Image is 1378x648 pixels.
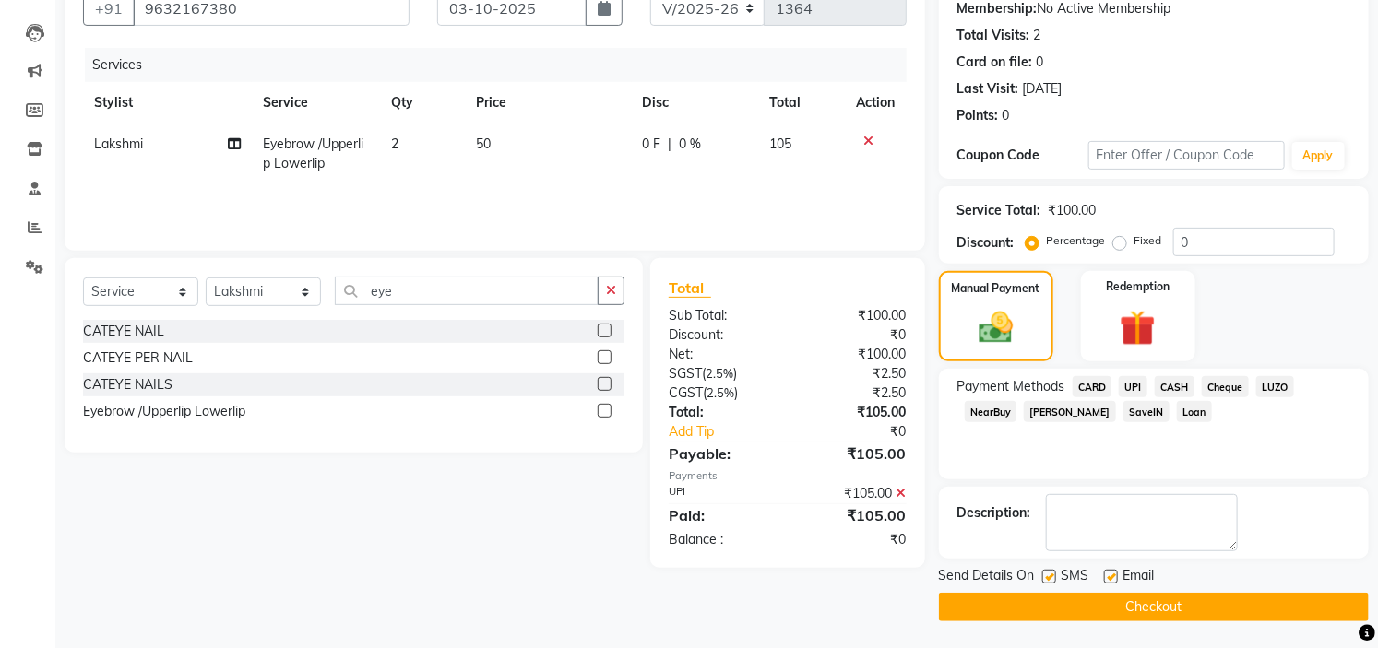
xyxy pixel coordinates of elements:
[810,422,921,442] div: ₹0
[655,345,788,364] div: Net:
[655,442,788,465] div: Payable:
[788,383,921,403] div: ₹2.50
[83,322,164,341] div: CATEYE NAIL
[669,365,702,382] span: SGST
[669,135,672,154] span: |
[655,530,788,549] div: Balance :
[1088,141,1285,170] input: Enter Offer / Coupon Code
[680,135,702,154] span: 0 %
[380,82,466,124] th: Qty
[1049,201,1097,220] div: ₹100.00
[83,348,193,368] div: CATEYE PER NAIL
[83,402,245,421] div: Eyebrow /Upperlip Lowerlip
[1003,106,1010,125] div: 0
[85,48,921,82] div: Services
[466,82,632,124] th: Price
[957,201,1041,220] div: Service Total:
[770,135,792,152] span: 105
[939,593,1369,621] button: Checkout
[1155,376,1194,397] span: CASH
[1047,232,1106,249] label: Percentage
[669,278,711,298] span: Total
[263,135,363,171] span: Eyebrow /Upperlip Lowerlip
[655,364,788,383] div: ( )
[957,53,1033,72] div: Card on file:
[669,468,907,484] div: Payments
[707,385,734,400] span: 2.5%
[939,566,1035,589] span: Send Details On
[788,484,921,503] div: ₹105.00
[94,135,143,152] span: Lakshmi
[788,345,921,364] div: ₹100.00
[1023,79,1063,99] div: [DATE]
[655,422,810,442] a: Add Tip
[1034,26,1041,45] div: 2
[788,504,921,526] div: ₹105.00
[952,280,1040,297] label: Manual Payment
[706,366,733,381] span: 2.5%
[788,306,921,325] div: ₹100.00
[1292,142,1345,170] button: Apply
[788,530,921,549] div: ₹0
[669,384,703,401] span: CGST
[1202,376,1249,397] span: Cheque
[788,403,921,422] div: ₹105.00
[1062,566,1089,589] span: SMS
[632,82,759,124] th: Disc
[1073,376,1112,397] span: CARD
[957,26,1030,45] div: Total Visits:
[655,306,788,325] div: Sub Total:
[655,504,788,526] div: Paid:
[1109,306,1167,350] img: _gift.svg
[965,401,1017,422] span: NearBuy
[1024,401,1116,422] span: [PERSON_NAME]
[788,325,921,345] div: ₹0
[957,503,1031,523] div: Description:
[957,106,999,125] div: Points:
[1177,401,1212,422] span: Loan
[957,79,1019,99] div: Last Visit:
[83,375,172,395] div: CATEYE NAILS
[1123,566,1155,589] span: Email
[655,325,788,345] div: Discount:
[957,146,1088,165] div: Coupon Code
[335,277,599,305] input: Search or Scan
[968,308,1024,348] img: _cash.svg
[655,383,788,403] div: ( )
[83,82,252,124] th: Stylist
[1123,401,1170,422] span: SaveIN
[957,233,1015,253] div: Discount:
[643,135,661,154] span: 0 F
[788,442,921,465] div: ₹105.00
[1256,376,1294,397] span: LUZO
[1106,278,1170,295] label: Redemption
[788,364,921,383] div: ₹2.50
[1134,232,1162,249] label: Fixed
[477,135,492,152] span: 50
[252,82,380,124] th: Service
[391,135,398,152] span: 2
[1037,53,1044,72] div: 0
[1119,376,1147,397] span: UPI
[655,403,788,422] div: Total:
[759,82,846,124] th: Total
[846,82,907,124] th: Action
[655,484,788,503] div: UPI
[957,377,1065,396] span: Payment Methods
